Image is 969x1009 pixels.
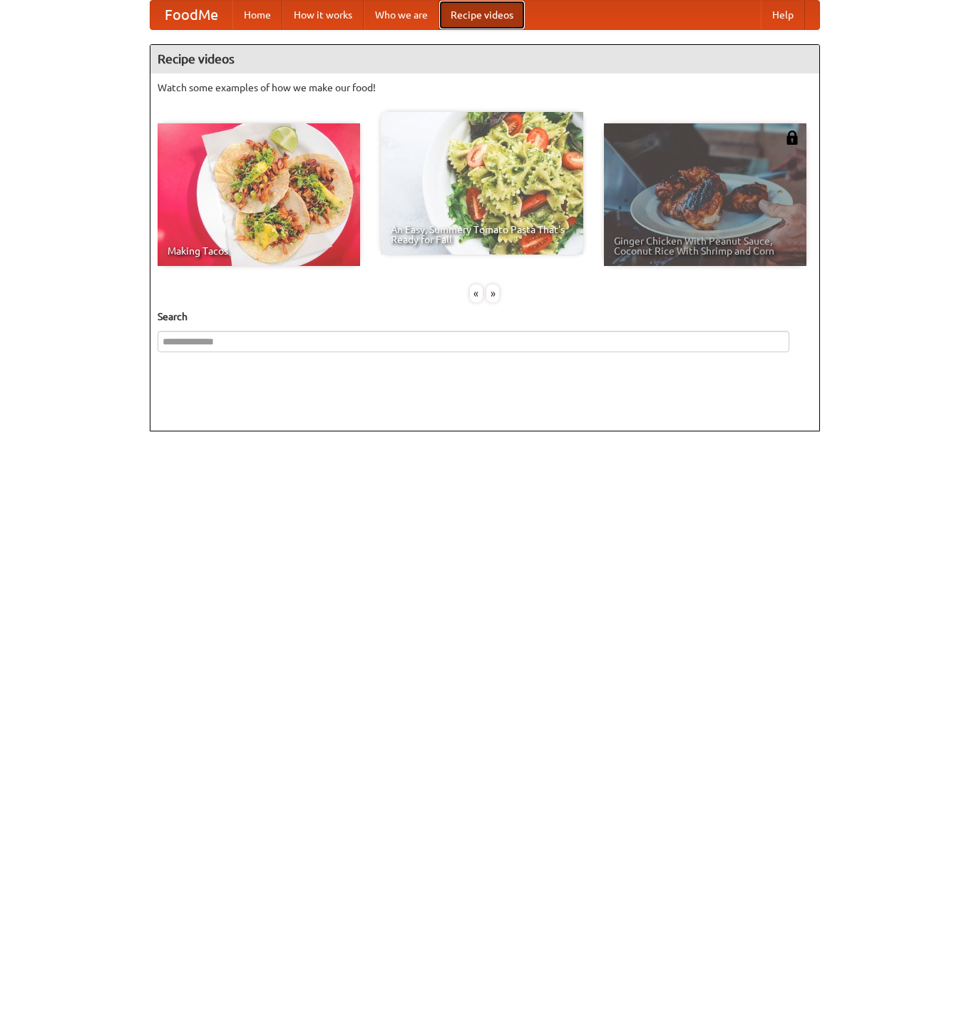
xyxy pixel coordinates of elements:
div: « [470,285,483,302]
p: Watch some examples of how we make our food! [158,81,812,95]
img: 483408.png [785,130,799,145]
a: Who we are [364,1,439,29]
a: How it works [282,1,364,29]
h4: Recipe videos [150,45,819,73]
a: Making Tacos [158,123,360,266]
a: Home [232,1,282,29]
a: An Easy, Summery Tomato Pasta That's Ready for Fall [381,112,583,255]
a: FoodMe [150,1,232,29]
div: » [486,285,499,302]
h5: Search [158,309,812,324]
span: Making Tacos [168,246,350,256]
span: An Easy, Summery Tomato Pasta That's Ready for Fall [391,225,573,245]
a: Help [761,1,805,29]
a: Recipe videos [439,1,525,29]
